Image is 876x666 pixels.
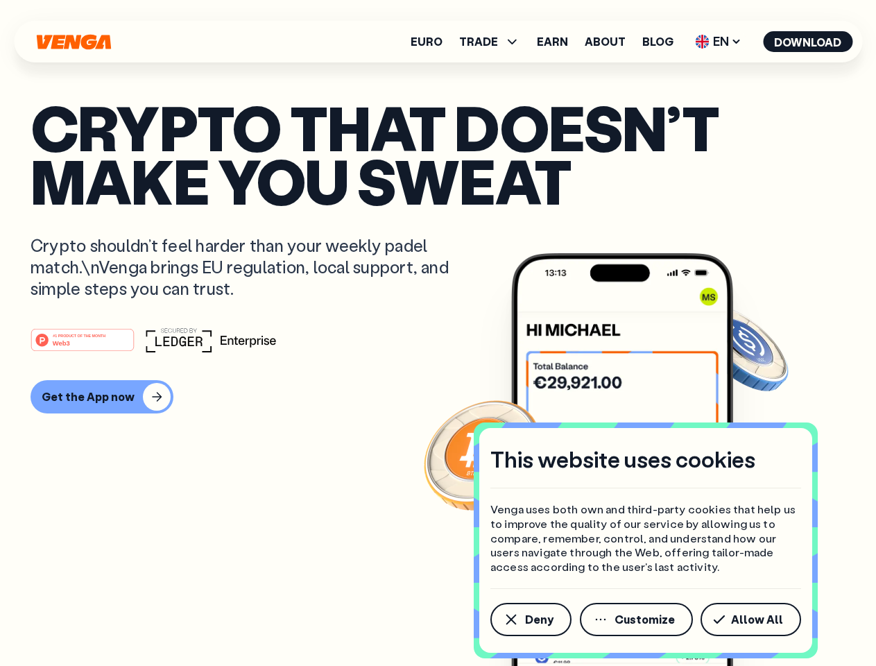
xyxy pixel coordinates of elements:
button: Get the App now [31,380,173,413]
span: Customize [615,614,675,625]
a: Euro [411,36,443,47]
span: TRADE [459,33,520,50]
a: Get the App now [31,380,845,413]
a: Blog [642,36,673,47]
a: #1 PRODUCT OF THE MONTHWeb3 [31,336,135,355]
span: Allow All [731,614,783,625]
button: Customize [580,603,693,636]
tspan: Web3 [53,339,70,346]
h4: This website uses cookies [490,445,755,474]
button: Deny [490,603,572,636]
p: Venga uses both own and third-party cookies that help us to improve the quality of our service by... [490,502,801,574]
a: Earn [537,36,568,47]
button: Allow All [701,603,801,636]
p: Crypto shouldn’t feel harder than your weekly padel match.\nVenga brings EU regulation, local sup... [31,234,469,300]
a: About [585,36,626,47]
div: Get the App now [42,390,135,404]
p: Crypto that doesn’t make you sweat [31,101,845,207]
tspan: #1 PRODUCT OF THE MONTH [53,333,105,337]
span: Deny [525,614,553,625]
button: Download [763,31,852,52]
span: EN [690,31,746,53]
img: USDC coin [692,298,791,398]
span: TRADE [459,36,498,47]
svg: Home [35,34,112,50]
img: flag-uk [695,35,709,49]
img: Bitcoin [421,392,546,517]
